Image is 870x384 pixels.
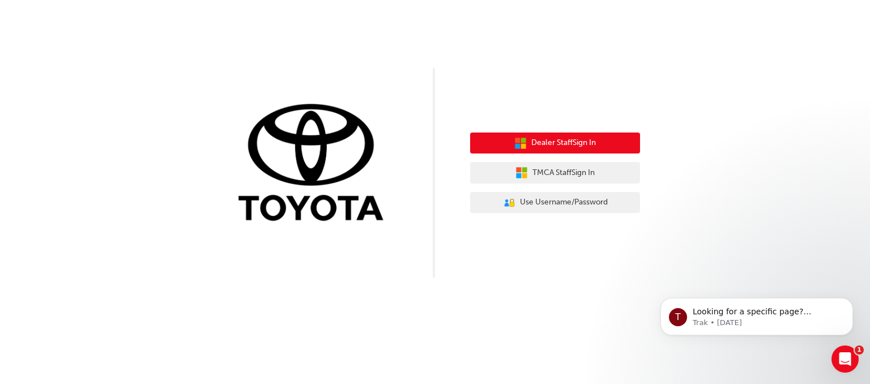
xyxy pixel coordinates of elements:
button: Dealer StaffSign In [470,133,640,154]
span: Dealer Staff Sign In [531,136,596,150]
span: TMCA Staff Sign In [532,167,595,180]
button: Use Username/Password [470,192,640,214]
img: Trak [230,101,400,227]
button: TMCA StaffSign In [470,162,640,184]
span: 1 [855,345,864,355]
span: Use Username/Password [520,196,608,209]
iframe: Intercom notifications message [643,274,870,353]
iframe: Intercom live chat [831,345,859,373]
